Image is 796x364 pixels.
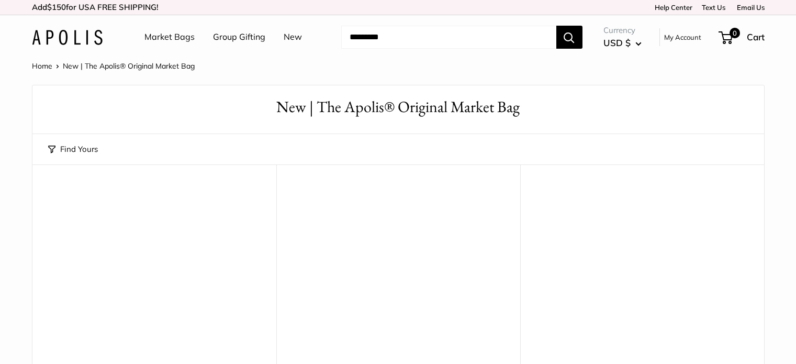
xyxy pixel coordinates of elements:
span: Cart [747,31,765,42]
a: Email Us [733,3,765,12]
input: Search... [341,26,556,49]
a: Home [32,61,52,71]
button: Find Yours [48,142,98,157]
h1: New | The Apolis® Original Market Bag [48,96,748,118]
a: Help Center [651,3,692,12]
a: Market Bags [144,29,195,45]
button: USD $ [603,35,642,51]
a: Group Gifting [213,29,265,45]
button: Search [556,26,582,49]
a: New [284,29,302,45]
span: New | The Apolis® Original Market Bag [63,61,195,71]
nav: Breadcrumb [32,59,195,73]
img: Apolis [32,30,103,45]
span: USD $ [603,37,631,48]
a: Text Us [702,3,725,12]
span: 0 [729,28,739,38]
a: 0 Cart [720,29,765,46]
span: Currency [603,23,642,38]
a: My Account [664,31,701,43]
span: $150 [47,2,66,12]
